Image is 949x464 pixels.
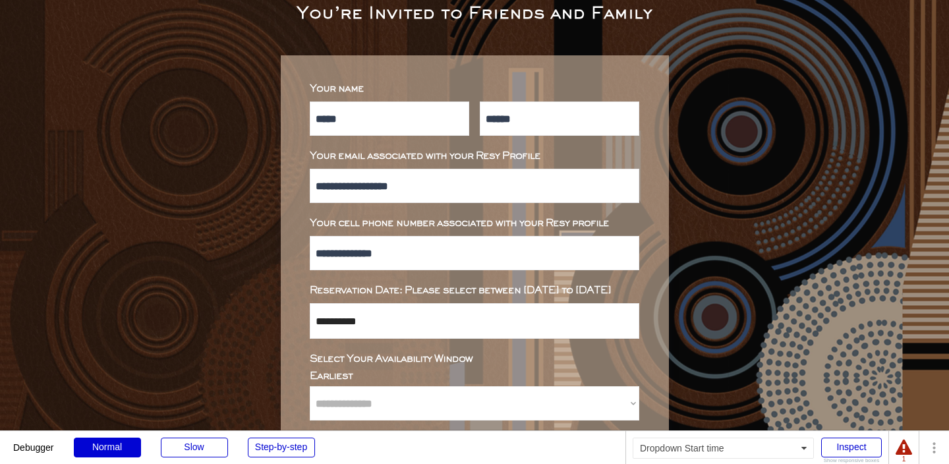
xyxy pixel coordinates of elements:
[310,286,639,295] div: Reservation Date: Please select between [DATE] to [DATE]
[297,7,652,22] div: You’re Invited to Friends and Family
[13,431,54,452] div: Debugger
[896,456,912,463] div: 1
[310,152,639,161] div: Your email associated with your Resy Profile
[821,438,882,457] div: Inspect
[310,372,639,381] div: Earliest
[248,438,315,457] div: Step-by-step
[310,84,639,94] div: Your name
[74,438,141,457] div: Normal
[821,458,882,463] div: Show responsive boxes
[633,438,814,459] div: Dropdown Start time
[310,355,639,364] div: Select Your Availability Window
[310,219,639,228] div: Your cell phone number associated with your Resy profile
[161,438,228,457] div: Slow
